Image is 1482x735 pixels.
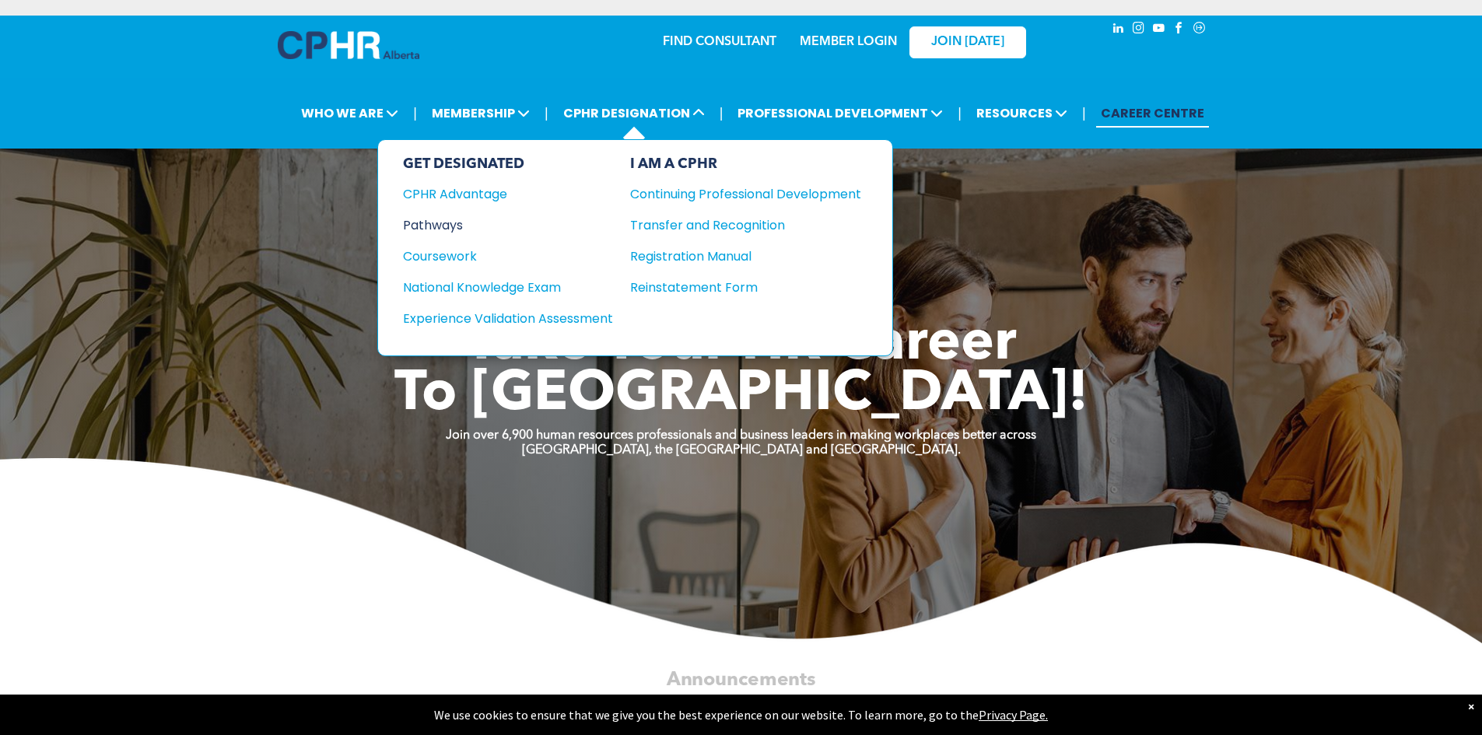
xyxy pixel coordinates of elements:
[1191,19,1208,40] a: Social network
[972,99,1072,128] span: RESOURCES
[630,215,861,235] a: Transfer and Recognition
[800,36,897,48] a: MEMBER LOGIN
[394,367,1088,423] span: To [GEOGRAPHIC_DATA]!
[630,156,861,173] div: I AM A CPHR
[403,309,592,328] div: Experience Validation Assessment
[403,247,613,266] a: Coursework
[403,309,613,328] a: Experience Validation Assessment
[733,99,948,128] span: PROFESSIONAL DEVELOPMENT
[559,99,709,128] span: CPHR DESIGNATION
[630,247,861,266] a: Registration Manual
[720,97,723,129] li: |
[545,97,548,129] li: |
[403,247,592,266] div: Coursework
[403,184,592,204] div: CPHR Advantage
[630,184,861,204] a: Continuing Professional Development
[630,215,838,235] div: Transfer and Recognition
[1468,698,1474,714] div: Dismiss notification
[630,278,838,297] div: Reinstatement Form
[979,707,1048,723] a: Privacy Page.
[413,97,417,129] li: |
[403,184,613,204] a: CPHR Advantage
[630,278,861,297] a: Reinstatement Form
[1130,19,1147,40] a: instagram
[403,156,613,173] div: GET DESIGNATED
[278,31,419,59] img: A blue and white logo for cp alberta
[1082,97,1086,129] li: |
[403,278,592,297] div: National Knowledge Exam
[1096,99,1209,128] a: CAREER CENTRE
[931,35,1004,50] span: JOIN [DATE]
[1171,19,1188,40] a: facebook
[446,429,1036,442] strong: Join over 6,900 human resources professionals and business leaders in making workplaces better ac...
[630,247,838,266] div: Registration Manual
[630,184,838,204] div: Continuing Professional Development
[663,36,776,48] a: FIND CONSULTANT
[958,97,962,129] li: |
[522,444,961,457] strong: [GEOGRAPHIC_DATA], the [GEOGRAPHIC_DATA] and [GEOGRAPHIC_DATA].
[403,278,613,297] a: National Knowledge Exam
[1110,19,1127,40] a: linkedin
[427,99,534,128] span: MEMBERSHIP
[296,99,403,128] span: WHO WE ARE
[1151,19,1168,40] a: youtube
[667,670,816,689] span: Announcements
[403,215,592,235] div: Pathways
[403,215,613,235] a: Pathways
[909,26,1026,58] a: JOIN [DATE]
